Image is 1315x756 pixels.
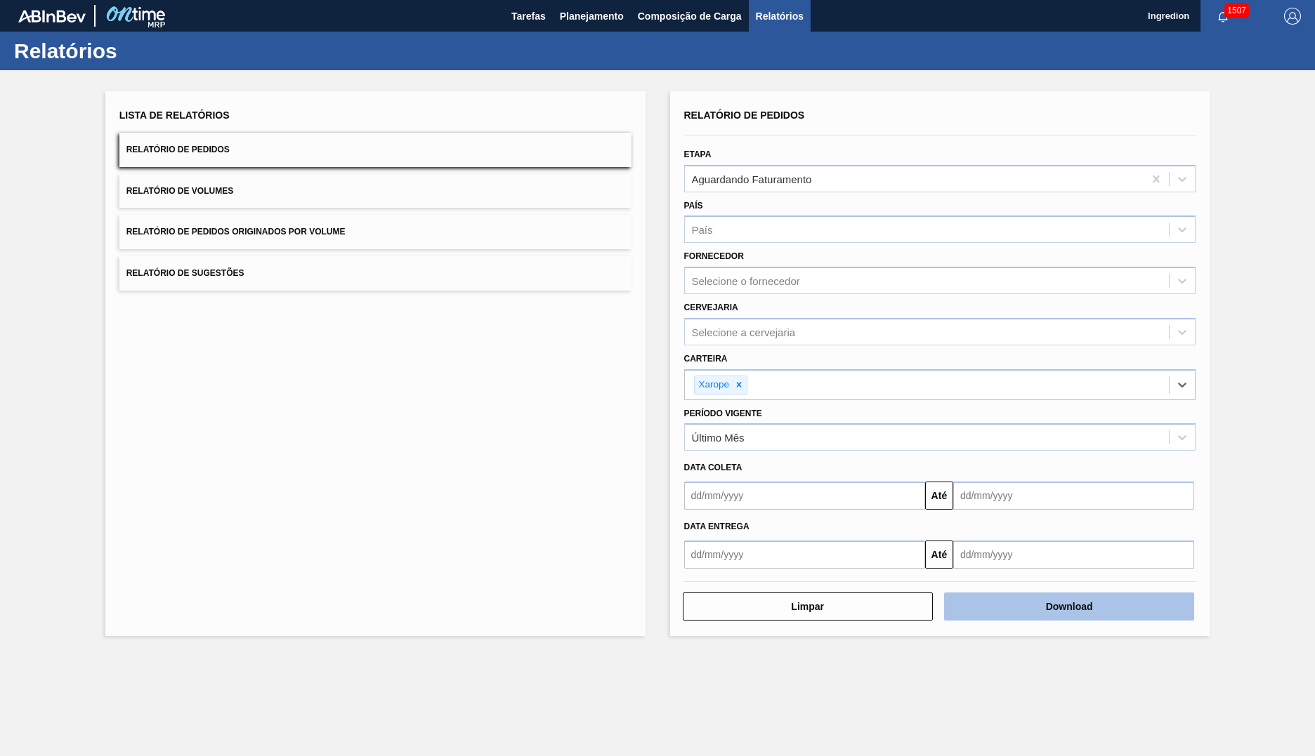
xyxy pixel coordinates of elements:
[692,432,745,444] div: Último Mês
[692,224,713,236] div: País
[126,227,346,237] span: Relatório de Pedidos Originados por Volume
[692,173,812,185] div: Aguardando Faturamento
[119,133,632,167] button: Relatório de Pedidos
[684,463,742,472] span: Data coleta
[944,592,1194,621] button: Download
[119,110,230,121] span: Lista de Relatórios
[1284,8,1301,25] img: Logout
[684,482,925,510] input: dd/mm/yyyy
[684,522,750,531] span: Data entrega
[119,174,632,208] button: Relatório de Volumes
[684,541,925,569] input: dd/mm/yyyy
[925,541,953,569] button: Até
[695,376,732,394] div: Xarope
[126,145,230,154] span: Relatório de Pedidos
[684,110,805,121] span: Relatório de Pedidos
[511,8,546,25] span: Tarefas
[1200,6,1245,26] button: Notificações
[1224,3,1249,18] span: 1507
[683,592,933,621] button: Limpar
[684,303,738,312] label: Cervejaria
[684,354,728,364] label: Carteira
[638,8,742,25] span: Composição de Carga
[126,186,233,196] span: Relatório de Volumes
[953,482,1194,510] input: dd/mm/yyyy
[756,8,804,25] span: Relatórios
[126,268,244,278] span: Relatório de Sugestões
[18,10,86,22] img: TNhmsLtSVTkK8tSr43FrP2fwEKptu5GPRR3wAAAABJRU5ErkJggg==
[14,43,263,59] h1: Relatórios
[119,215,632,249] button: Relatório de Pedidos Originados por Volume
[692,275,800,287] div: Selecione o fornecedor
[925,482,953,510] button: Até
[953,541,1194,569] input: dd/mm/yyyy
[119,256,632,291] button: Relatório de Sugestões
[684,150,712,159] label: Etapa
[692,326,796,338] div: Selecione a cervejaria
[560,8,624,25] span: Planejamento
[684,251,744,261] label: Fornecedor
[684,409,762,418] label: Período Vigente
[684,201,703,211] label: País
